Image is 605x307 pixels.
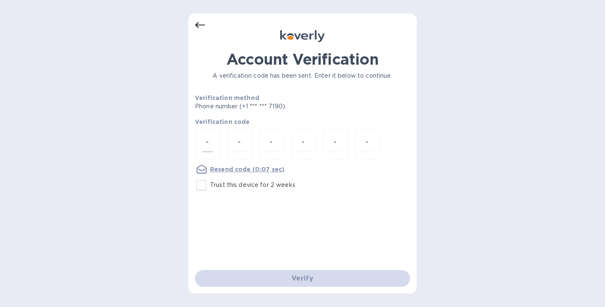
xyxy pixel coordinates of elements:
p: Verification code [195,118,410,126]
p: Trust this device for 2 weeks [210,181,295,189]
u: Resend code (0:07 sec) [210,166,284,173]
h1: Account Verification [195,50,410,68]
b: Verification method [195,94,259,101]
p: A verification code has been sent. Enter it below to continue. [195,71,410,80]
p: Phone number (+1 *** *** 7190) [195,102,350,111]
